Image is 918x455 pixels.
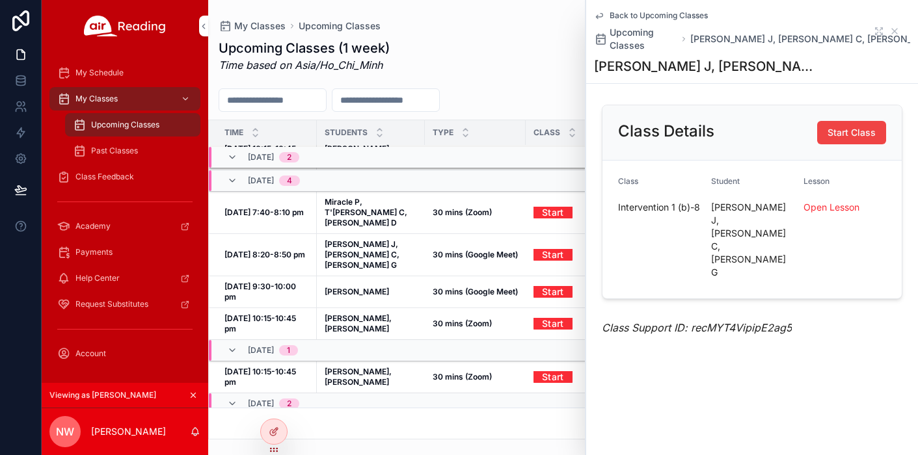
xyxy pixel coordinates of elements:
[828,126,876,139] span: Start Class
[803,176,830,186] span: Lesson
[533,367,573,387] a: Start
[49,87,200,110] a: My Classes
[533,244,573,265] a: Start
[325,313,417,334] a: [PERSON_NAME], [PERSON_NAME]
[325,239,401,270] strong: [PERSON_NAME] J, [PERSON_NAME] C, [PERSON_NAME] G
[610,10,708,21] span: Back to Upcoming Classes
[433,250,518,259] strong: 30 mins (Google Meet)
[618,201,701,214] span: Intervention 1 (b)-8
[533,318,615,330] a: Start
[56,424,74,439] span: NW
[224,367,309,387] a: [DATE] 10:15-10:45 pm
[75,172,134,182] span: Class Feedback
[299,19,381,32] a: Upcoming Classes
[433,318,492,328] strong: 30 mins (Zoom)
[287,175,292,186] div: 4
[433,250,518,260] a: 30 mins (Google Meet)
[433,127,453,138] span: Type
[325,127,368,138] span: Students
[803,201,859,213] a: Open Lesson
[91,425,166,438] p: [PERSON_NAME]
[594,57,813,75] h1: [PERSON_NAME] J, [PERSON_NAME] C, [PERSON_NAME] G
[224,281,298,302] strong: [DATE] 9:30-10:00 pm
[84,16,166,36] img: App logo
[75,94,118,104] span: My Classes
[533,286,615,298] a: Start
[49,61,200,84] a: My Schedule
[533,371,615,383] a: Start
[433,287,518,297] a: 30 mins (Google Meet)
[224,207,304,217] strong: [DATE] 7:40-8:10 pm
[594,10,708,21] a: Back to Upcoming Classes
[248,175,274,186] span: [DATE]
[75,247,113,257] span: Payments
[224,313,298,333] strong: [DATE] 10:15-10:45 pm
[594,26,677,52] a: Upcoming Classes
[49,165,200,188] a: Class Feedback
[234,19,286,32] span: My Classes
[224,367,298,387] strong: [DATE] 10:15-10:45 pm
[65,113,200,136] a: Upcoming Classes
[287,398,291,409] div: 2
[75,221,111,231] span: Academy
[325,367,394,387] strong: [PERSON_NAME], [PERSON_NAME]
[618,121,714,142] h2: Class Details
[219,19,286,32] a: My Classes
[287,345,290,356] div: 1
[602,320,792,335] em: Class Support ID: recMYT4VipipE2ag5
[325,239,417,270] a: [PERSON_NAME] J, [PERSON_NAME] C, [PERSON_NAME] G
[287,152,291,162] div: 2
[433,372,518,382] a: 30 mins (Zoom)
[224,281,309,302] a: [DATE] 9:30-10:00 pm
[75,348,106,359] span: Account
[219,39,390,57] h1: Upcoming Classes (1 week)
[711,176,740,186] span: Student
[224,313,309,334] a: [DATE] 10:15-10:45 pm
[248,152,274,162] span: [DATE]
[533,249,615,261] a: Start
[533,202,573,222] a: Start
[75,273,120,283] span: Help Center
[49,292,200,316] a: Request Substitutes
[248,345,274,356] span: [DATE]
[325,197,409,227] strong: Miracle P, T'[PERSON_NAME] C, [PERSON_NAME] D
[219,58,383,71] em: Time based on Asia/Ho_Chi_Minh
[49,390,156,400] span: Viewing as [PERSON_NAME]
[91,146,138,156] span: Past Classes
[325,287,389,296] strong: [PERSON_NAME]
[325,313,394,333] strong: [PERSON_NAME], [PERSON_NAME]
[533,127,560,138] span: Class
[49,240,200,264] a: Payments
[224,207,309,218] a: [DATE] 7:40-8:10 pm
[533,313,573,333] a: Start
[711,201,794,279] span: [PERSON_NAME] J, [PERSON_NAME] C, [PERSON_NAME] G
[49,342,200,365] a: Account
[433,372,492,382] strong: 30 mins (Zoom)
[91,120,159,130] span: Upcoming Classes
[533,207,615,218] a: Start
[248,398,274,409] span: [DATE]
[42,52,208,382] div: scrollable content
[49,266,200,290] a: Help Center
[325,367,417,387] a: [PERSON_NAME], [PERSON_NAME]
[433,207,492,217] strong: 30 mins (Zoom)
[75,68,124,78] span: My Schedule
[325,287,417,297] a: [PERSON_NAME]
[224,127,243,138] span: Time
[610,26,677,52] span: Upcoming Classes
[325,197,417,228] a: Miracle P, T'[PERSON_NAME] C, [PERSON_NAME] D
[224,250,309,260] a: [DATE] 8:20-8:50 pm
[433,207,518,218] a: 30 mins (Zoom)
[817,121,886,144] button: Start Class
[224,250,305,259] strong: [DATE] 8:20-8:50 pm
[433,318,518,329] a: 30 mins (Zoom)
[49,214,200,238] a: Academy
[533,281,573,302] a: Start
[75,299,148,309] span: Request Substitutes
[618,176,638,186] span: Class
[65,139,200,162] a: Past Classes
